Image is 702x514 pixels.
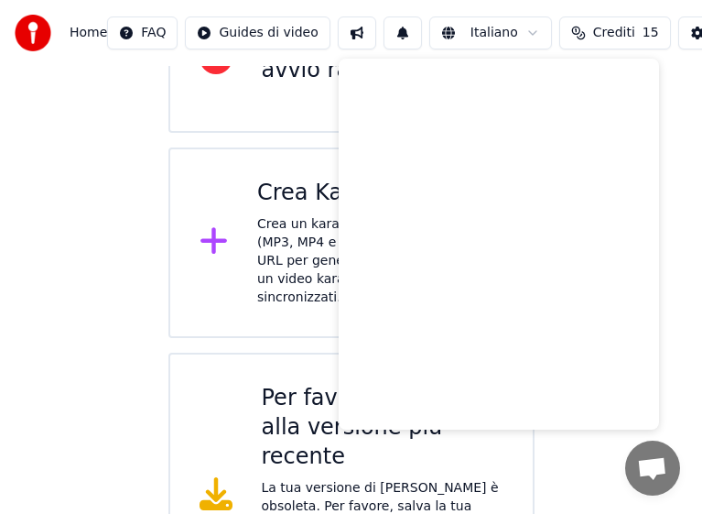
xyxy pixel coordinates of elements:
span: Home [70,24,107,42]
span: Crediti [593,24,635,42]
span: 15 [643,24,659,42]
button: FAQ [107,16,178,49]
a: Aprire la chat [625,441,680,496]
button: Guides di video [185,16,329,49]
div: Crea Karaoke [257,179,503,208]
img: youka [15,15,51,51]
nav: breadcrumb [70,24,107,42]
div: Crea un karaoke da file audio o video (MP3, MP4 e altro), oppure incolla un URL per generare ista... [257,215,503,307]
div: Per favore, aggiorna alla versione più recente [262,384,503,472]
button: Crediti15 [559,16,671,49]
